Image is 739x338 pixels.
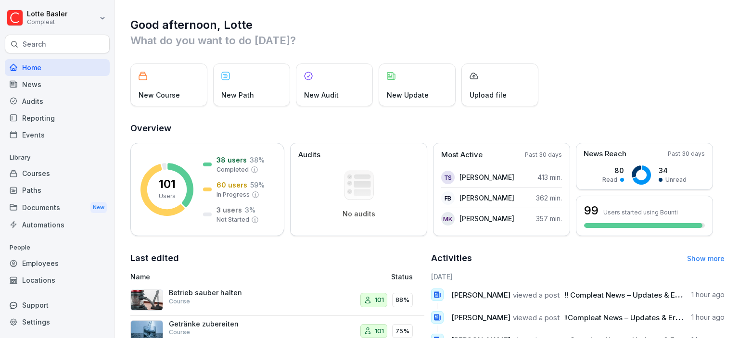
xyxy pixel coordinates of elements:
div: Documents [5,199,110,216]
p: Upload file [470,90,507,100]
p: Status [391,272,413,282]
p: Course [169,328,190,337]
p: In Progress [217,190,250,199]
p: 75% [395,326,409,336]
a: Reporting [5,110,110,126]
p: [PERSON_NAME] [459,193,514,203]
h2: Last edited [130,251,424,265]
p: 59 % [250,180,265,190]
p: Course [169,297,190,306]
a: Automations [5,216,110,233]
div: MK [441,212,455,225]
p: 3 % [245,205,255,215]
p: 1 hour ago [691,290,725,300]
a: Settings [5,313,110,330]
p: 413 min. [537,172,562,182]
p: Past 30 days [668,150,705,158]
a: Courses [5,165,110,182]
p: 34 [659,165,687,175]
p: What do you want to do [DATE]? [130,33,725,48]
p: Users started using Bounti [603,209,678,216]
p: 80 [602,165,624,175]
p: Most Active [441,150,483,161]
p: Name [130,272,311,282]
p: 60 users [217,180,247,190]
a: Show more [687,254,725,263]
p: Not Started [217,215,249,224]
p: People [5,240,110,255]
a: Betrieb sauber haltenCourse10188% [130,285,424,316]
div: FB [441,191,455,205]
p: New Path [221,90,254,100]
p: 101 [159,178,176,190]
p: New Audit [304,90,339,100]
p: Getränke zubereiten [169,320,265,328]
a: Locations [5,272,110,288]
p: News Reach [584,149,626,160]
h2: Overview [130,122,725,135]
p: 3 users [217,205,242,215]
p: 101 [375,326,384,336]
p: Users [159,192,176,200]
p: Read [602,175,617,184]
p: No audits [343,210,375,218]
h6: [DATE] [431,272,725,282]
p: 101 [375,295,384,305]
p: Audits [298,150,320,161]
p: Library [5,150,110,165]
a: Home [5,59,110,76]
p: Lotte Basler [27,10,67,18]
p: New Course [139,90,180,100]
p: New Update [387,90,429,100]
p: 1 hour ago [691,313,725,322]
div: Support [5,297,110,313]
span: [PERSON_NAME] [451,313,510,322]
h1: Good afternoon, Lotte [130,17,725,33]
a: Employees [5,255,110,272]
span: viewed a post [513,313,560,322]
p: 38 users [217,155,247,165]
span: viewed a post [513,290,560,300]
div: TS [441,171,455,184]
a: DocumentsNew [5,199,110,216]
a: News [5,76,110,93]
h2: Activities [431,251,472,265]
p: Completed [217,165,249,174]
a: Events [5,126,110,143]
p: Betrieb sauber halten [169,288,265,297]
p: 38 % [250,155,265,165]
img: oeltbzfvn9voln8zb3pf7pfr.png [130,289,163,311]
h3: 99 [584,202,599,219]
a: Audits [5,93,110,110]
p: Search [23,39,46,49]
p: Unread [665,175,687,184]
span: [PERSON_NAME] [451,290,510,300]
p: [PERSON_NAME] [459,172,514,182]
p: Compleat [27,19,67,25]
p: 362 min. [536,193,562,203]
div: New [90,202,107,213]
a: Paths [5,182,110,199]
p: 88% [395,295,409,305]
p: 357 min. [536,213,562,224]
p: [PERSON_NAME] [459,213,514,224]
p: Past 30 days [525,150,562,159]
